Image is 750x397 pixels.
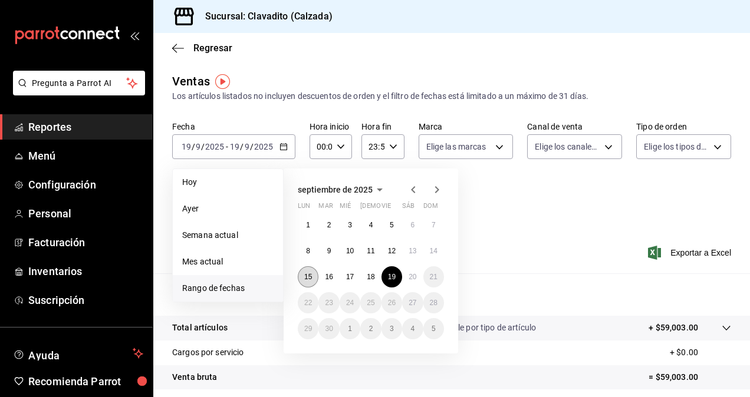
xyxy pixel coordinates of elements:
[28,263,143,279] span: Inventarios
[390,325,394,333] abbr: 3 de octubre de 2025
[196,9,333,24] h3: Sucursal: Clavadito (Calzada)
[409,299,416,307] abbr: 27 de septiembre de 2025
[298,183,387,197] button: septiembre de 2025
[650,246,731,260] span: Exportar a Excel
[244,142,250,151] input: --
[432,221,436,229] abbr: 7 de septiembre de 2025
[318,240,339,262] button: 9 de septiembre de 2025
[327,247,331,255] abbr: 9 de septiembre de 2025
[325,273,333,281] abbr: 16 de septiembre de 2025
[390,221,394,229] abbr: 5 de septiembre de 2025
[636,123,731,131] label: Tipo de orden
[381,214,402,236] button: 5 de septiembre de 2025
[304,299,312,307] abbr: 22 de septiembre de 2025
[201,142,205,151] span: /
[130,31,139,40] button: open_drawer_menu
[340,292,360,313] button: 24 de septiembre de 2025
[348,325,352,333] abbr: 1 de octubre de 2025
[535,141,600,153] span: Elige los canales de venta
[13,71,145,95] button: Pregunta a Parrot AI
[402,318,423,339] button: 4 de octubre de 2025
[402,292,423,313] button: 27 de septiembre de 2025
[327,221,331,229] abbr: 2 de septiembre de 2025
[644,141,709,153] span: Elige los tipos de orden
[172,72,210,90] div: Ventas
[361,123,404,131] label: Hora fin
[318,318,339,339] button: 30 de septiembre de 2025
[369,221,373,229] abbr: 4 de septiembre de 2025
[298,266,318,287] button: 15 de septiembre de 2025
[306,247,310,255] abbr: 8 de septiembre de 2025
[388,273,396,281] abbr: 19 de septiembre de 2025
[182,203,274,215] span: Ayer
[402,266,423,287] button: 20 de septiembre de 2025
[423,266,444,287] button: 21 de septiembre de 2025
[325,325,333,333] abbr: 30 de septiembre de 2025
[254,142,274,151] input: ----
[360,214,381,236] button: 4 de septiembre de 2025
[340,240,360,262] button: 10 de septiembre de 2025
[369,325,373,333] abbr: 2 de octubre de 2025
[649,322,698,334] p: + $59,003.00
[298,240,318,262] button: 8 de septiembre de 2025
[346,247,354,255] abbr: 10 de septiembre de 2025
[172,346,244,359] p: Cargos por servicio
[28,346,128,360] span: Ayuda
[340,318,360,339] button: 1 de octubre de 2025
[360,292,381,313] button: 25 de septiembre de 2025
[430,299,437,307] abbr: 28 de septiembre de 2025
[226,142,228,151] span: -
[318,202,333,214] abbr: martes
[360,202,430,214] abbr: jueves
[304,273,312,281] abbr: 15 de septiembre de 2025
[348,221,352,229] abbr: 3 de septiembre de 2025
[360,240,381,262] button: 11 de septiembre de 2025
[410,221,415,229] abbr: 6 de septiembre de 2025
[182,256,274,268] span: Mes actual
[172,42,232,54] button: Regresar
[182,282,274,295] span: Rango de fechas
[318,214,339,236] button: 2 de septiembre de 2025
[410,325,415,333] abbr: 4 de octubre de 2025
[670,346,731,359] p: + $0.00
[181,142,192,151] input: --
[340,202,351,214] abbr: miércoles
[172,371,217,383] p: Venta bruta
[28,234,143,250] span: Facturación
[388,299,396,307] abbr: 26 de septiembre de 2025
[229,142,240,151] input: --
[346,273,354,281] abbr: 17 de septiembre de 2025
[423,202,438,214] abbr: domingo
[250,142,254,151] span: /
[419,123,514,131] label: Marca
[423,214,444,236] button: 7 de septiembre de 2025
[367,299,374,307] abbr: 25 de septiembre de 2025
[360,266,381,287] button: 18 de septiembre de 2025
[193,42,232,54] span: Regresar
[28,206,143,221] span: Personal
[28,177,143,193] span: Configuración
[172,90,731,102] div: Los artículos listados no incluyen descuentos de orden y el filtro de fechas está limitado a un m...
[182,229,274,241] span: Semana actual
[423,240,444,262] button: 14 de septiembre de 2025
[409,273,416,281] abbr: 20 de septiembre de 2025
[402,202,415,214] abbr: sábado
[340,266,360,287] button: 17 de septiembre de 2025
[215,74,230,89] button: Tooltip marker
[423,292,444,313] button: 28 de septiembre de 2025
[430,273,437,281] abbr: 21 de septiembre de 2025
[298,292,318,313] button: 22 de septiembre de 2025
[388,247,396,255] abbr: 12 de septiembre de 2025
[325,299,333,307] abbr: 23 de septiembre de 2025
[367,247,374,255] abbr: 11 de septiembre de 2025
[381,292,402,313] button: 26 de septiembre de 2025
[205,142,225,151] input: ----
[298,202,310,214] abbr: lunes
[381,240,402,262] button: 12 de septiembre de 2025
[527,123,622,131] label: Canal de venta
[192,142,195,151] span: /
[298,214,318,236] button: 1 de septiembre de 2025
[172,322,228,334] p: Total artículos
[304,325,312,333] abbr: 29 de septiembre de 2025
[32,77,127,90] span: Pregunta a Parrot AI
